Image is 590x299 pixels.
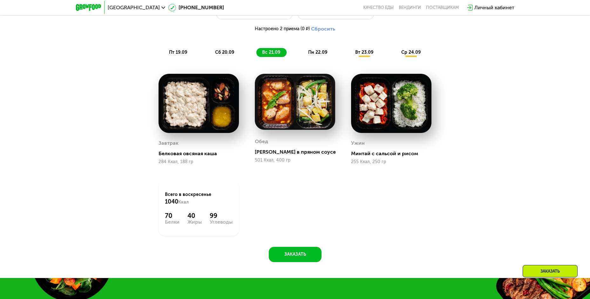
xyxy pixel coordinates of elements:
[262,50,280,55] span: вс 21.09
[165,212,180,219] div: 70
[401,50,421,55] span: ср 24.09
[159,150,244,157] div: Белковая овсяная каша
[168,4,224,11] a: [PHONE_NUMBER]
[187,212,202,219] div: 40
[351,159,431,164] div: 255 Ккал, 250 гр
[255,27,310,31] span: Настроено 2 приема (0 ₽)
[159,138,179,148] div: Завтрак
[311,26,335,32] button: Сбросить
[108,5,160,10] span: [GEOGRAPHIC_DATA]
[159,159,239,164] div: 284 Ккал, 188 гр
[255,149,340,155] div: [PERSON_NAME] в пряном соусе
[269,247,322,262] button: Заказать
[165,198,178,205] span: 1040
[215,50,234,55] span: сб 20.09
[255,137,268,146] div: Обед
[210,212,233,219] div: 99
[308,50,327,55] span: пн 22.09
[169,50,187,55] span: пт 19.09
[474,4,514,11] div: Личный кабинет
[351,150,437,157] div: Минтай с сальсой и рисом
[399,5,421,10] a: Вендинги
[165,191,233,205] div: Всего в воскресенье
[165,219,180,225] div: Белки
[178,199,189,205] span: Ккал
[523,265,578,277] div: Заказать
[351,138,365,148] div: Ужин
[426,5,459,10] div: поставщикам
[255,158,335,163] div: 501 Ккал, 400 гр
[363,5,394,10] a: Качество еды
[210,219,233,225] div: Углеводы
[187,219,202,225] div: Жиры
[355,50,373,55] span: вт 23.09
